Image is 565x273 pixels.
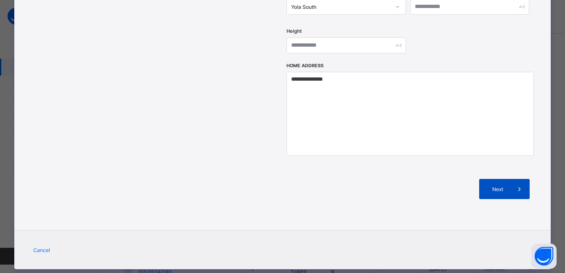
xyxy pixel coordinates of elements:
[33,247,50,253] span: Cancel
[286,63,324,68] label: Home Address
[286,28,302,34] label: Height
[291,4,390,10] div: Yola South
[531,244,557,269] button: Open asap
[485,186,509,192] span: Next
